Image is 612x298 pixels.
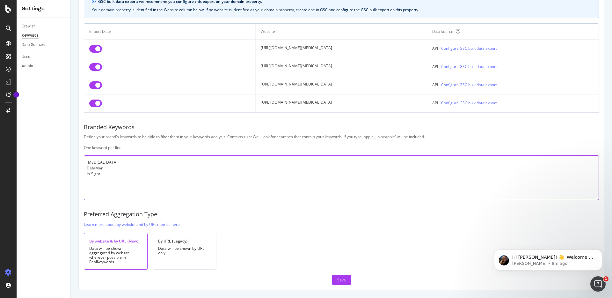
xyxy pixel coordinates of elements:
[22,23,66,30] a: Crawler
[84,221,180,228] a: Learn more about by website and by URL metrics here
[441,45,497,52] a: Configure GSC bulk data export
[256,58,427,76] td: [URL][DOMAIN_NAME][MEDICAL_DATA]
[84,210,599,219] div: Preferred Aggregation Type
[432,63,594,70] div: API |
[158,246,211,255] div: Data will be shown by URL only
[590,276,606,292] iframe: Intercom live chat
[441,63,497,70] a: Configure GSC bulk data export
[484,236,612,281] iframe: Intercom notifications message
[256,76,427,94] td: [URL][DOMAIN_NAME][MEDICAL_DATA]
[22,23,35,30] div: Crawler
[22,54,66,60] a: Users
[22,63,66,70] a: Admin
[84,123,599,131] div: Branded Keywords
[256,24,427,40] th: Website
[22,41,45,48] div: Data Sources
[13,92,19,98] div: Tooltip anchor
[84,134,599,150] div: Define your brand's keywords to be able to filter them in your keywords analysis. Contains rule: ...
[84,24,256,40] th: Import Data?
[337,277,346,283] div: Save
[89,238,142,244] div: By website & by URL (New)
[432,81,594,88] div: API |
[22,41,66,48] a: Data Sources
[256,40,427,58] td: [URL][DOMAIN_NAME][MEDICAL_DATA]
[441,81,497,88] a: Configure GSC bulk data export
[432,29,453,34] div: Data Source
[432,45,594,52] div: API |
[84,155,599,200] textarea: [MEDICAL_DATA] DataMan In-Sight
[22,32,66,39] a: Keywords
[22,63,33,70] div: Admin
[92,7,591,13] div: Your domain property is identified in the Website column below. If no website is identified as yo...
[22,54,31,60] div: Users
[441,100,497,106] a: Configure GSC bulk data export
[432,100,594,106] div: API |
[332,275,351,285] button: Save
[22,32,39,39] div: Keywords
[603,276,608,281] span: 1
[89,246,142,264] div: Data will be shown aggregated by website wherever possible in RealKeywords
[158,238,211,244] div: By URL (Legacy)
[256,94,427,113] td: [URL][DOMAIN_NAME][MEDICAL_DATA]
[22,5,65,12] div: Settings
